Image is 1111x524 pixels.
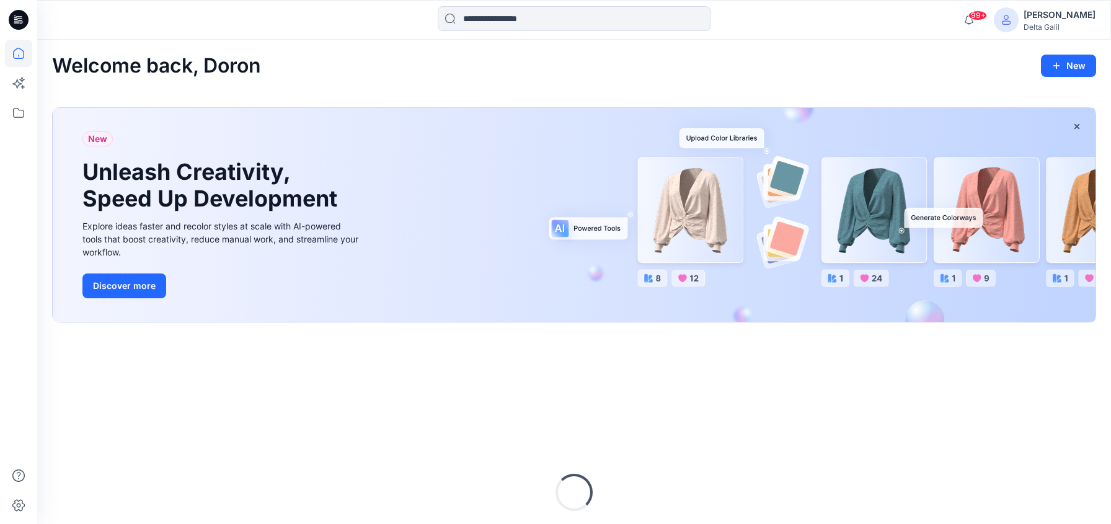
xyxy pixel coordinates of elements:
[1024,7,1096,22] div: [PERSON_NAME]
[52,55,261,78] h2: Welcome back, Doron
[1041,55,1096,77] button: New
[1001,15,1011,25] svg: avatar
[82,273,166,298] button: Discover more
[82,220,361,259] div: Explore ideas faster and recolor styles at scale with AI-powered tools that boost creativity, red...
[82,159,343,212] h1: Unleash Creativity, Speed Up Development
[968,11,987,20] span: 99+
[82,273,361,298] a: Discover more
[1024,22,1096,32] div: Delta Galil
[88,131,107,146] span: New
